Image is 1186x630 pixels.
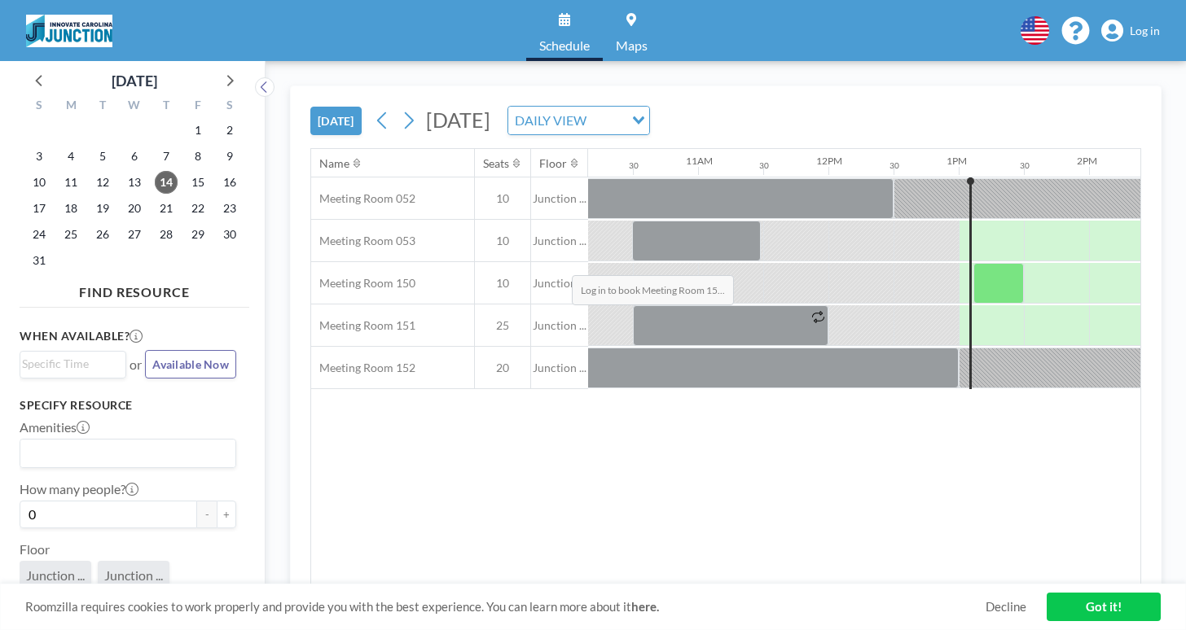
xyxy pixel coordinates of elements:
[20,541,50,558] label: Floor
[104,567,163,584] span: Junction ...
[25,599,986,615] span: Roomzilla requires cookies to work properly and provide you with the best experience. You can lea...
[531,361,588,375] span: Junction ...
[155,145,178,168] span: Thursday, August 7, 2025
[531,191,588,206] span: Junction ...
[218,223,241,246] span: Saturday, August 30, 2025
[475,191,530,206] span: 10
[22,355,116,373] input: Search for option
[475,234,530,248] span: 10
[217,501,236,528] button: +
[26,15,112,47] img: organization-logo
[483,156,509,171] div: Seats
[112,69,157,92] div: [DATE]
[20,278,249,300] h4: FIND RESOURCE
[26,567,85,584] span: Junction ...
[531,234,588,248] span: Junction ...
[1101,20,1160,42] a: Log in
[311,234,415,248] span: Meeting Room 053
[187,171,209,194] span: Friday, August 15, 2025
[531,276,588,291] span: Junction ...
[28,249,51,272] span: Sunday, August 31, 2025
[475,276,530,291] span: 10
[218,197,241,220] span: Saturday, August 23, 2025
[28,145,51,168] span: Sunday, August 3, 2025
[218,119,241,142] span: Saturday, August 2, 2025
[28,223,51,246] span: Sunday, August 24, 2025
[311,191,415,206] span: Meeting Room 052
[20,440,235,467] div: Search for option
[91,197,114,220] span: Tuesday, August 19, 2025
[22,443,226,464] input: Search for option
[508,107,649,134] div: Search for option
[182,96,213,117] div: F
[213,96,245,117] div: S
[1130,24,1160,38] span: Log in
[311,318,415,333] span: Meeting Room 151
[59,197,82,220] span: Monday, August 18, 2025
[123,145,146,168] span: Wednesday, August 6, 2025
[150,96,182,117] div: T
[87,96,119,117] div: T
[319,156,349,171] div: Name
[426,107,490,132] span: [DATE]
[91,223,114,246] span: Tuesday, August 26, 2025
[130,357,142,373] span: or
[59,223,82,246] span: Monday, August 25, 2025
[631,599,659,614] a: here.
[218,171,241,194] span: Saturday, August 16, 2025
[155,197,178,220] span: Thursday, August 21, 2025
[311,361,415,375] span: Meeting Room 152
[539,156,567,171] div: Floor
[24,96,55,117] div: S
[28,197,51,220] span: Sunday, August 17, 2025
[986,599,1026,615] a: Decline
[531,318,588,333] span: Junction ...
[91,171,114,194] span: Tuesday, August 12, 2025
[1047,593,1161,621] a: Got it!
[1077,155,1097,167] div: 2PM
[512,110,590,131] span: DAILY VIEW
[123,171,146,194] span: Wednesday, August 13, 2025
[187,223,209,246] span: Friday, August 29, 2025
[20,481,138,497] label: How many people?
[616,39,648,52] span: Maps
[591,110,622,131] input: Search for option
[28,171,51,194] span: Sunday, August 10, 2025
[629,160,639,171] div: 30
[475,361,530,375] span: 20
[816,155,842,167] div: 12PM
[55,96,87,117] div: M
[759,160,769,171] div: 30
[686,155,713,167] div: 11AM
[123,223,146,246] span: Wednesday, August 27, 2025
[123,197,146,220] span: Wednesday, August 20, 2025
[310,107,362,135] button: [DATE]
[152,357,229,371] span: Available Now
[1020,160,1030,171] div: 30
[197,501,217,528] button: -
[155,171,178,194] span: Thursday, August 14, 2025
[59,145,82,168] span: Monday, August 4, 2025
[539,39,590,52] span: Schedule
[187,145,209,168] span: Friday, August 8, 2025
[20,352,125,376] div: Search for option
[155,223,178,246] span: Thursday, August 28, 2025
[572,275,734,305] span: Log in to book Meeting Room 15...
[889,160,899,171] div: 30
[311,276,415,291] span: Meeting Room 150
[91,145,114,168] span: Tuesday, August 5, 2025
[187,197,209,220] span: Friday, August 22, 2025
[187,119,209,142] span: Friday, August 1, 2025
[119,96,151,117] div: W
[145,350,236,378] button: Available Now
[59,171,82,194] span: Monday, August 11, 2025
[475,318,530,333] span: 25
[947,155,967,167] div: 1PM
[20,398,236,413] h3: Specify resource
[20,419,90,435] label: Amenities
[218,145,241,168] span: Saturday, August 9, 2025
